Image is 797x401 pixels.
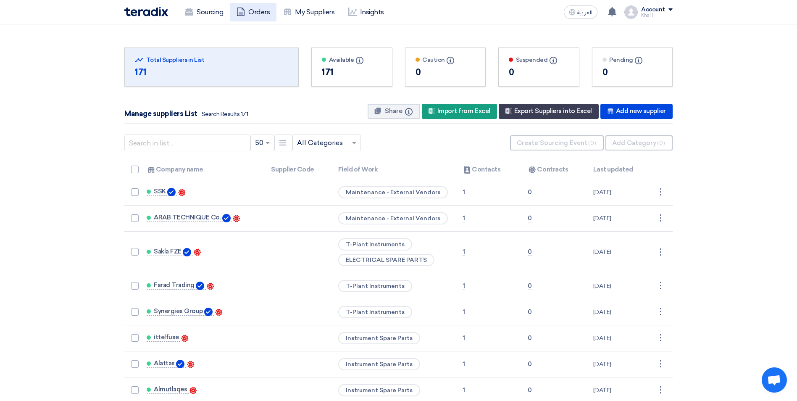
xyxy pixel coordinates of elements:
[147,386,189,394] a: Almutlaqes
[368,104,420,119] button: Share
[564,5,597,19] button: العربية
[342,3,391,21] a: Insights
[338,332,420,344] span: Instrument Spare Parts
[154,386,187,393] span: Almutlaqes
[276,3,341,21] a: My Suppliers
[147,248,193,256] a: Sakla FZE Verified Account
[135,55,288,64] div: Total Suppliers in List
[510,135,604,150] button: Create Sourcing Event(0)
[167,188,176,196] img: Verified Account
[463,282,465,290] span: 1
[154,188,166,195] span: SSK
[463,334,465,342] span: 1
[587,325,654,351] td: [DATE]
[463,214,465,222] span: 1
[338,238,412,251] span: T-Plant Instruments
[154,248,181,255] span: Sakla FZE
[653,279,667,293] div: ⋮
[264,160,331,179] th: Supplier Code
[331,160,456,179] th: Field of Work
[653,305,667,319] div: ⋮
[528,360,532,368] span: 0
[653,357,667,371] div: ⋮
[587,179,654,206] td: [DATE]
[124,108,248,119] div: Manage suppliers List
[147,282,206,290] a: Farad Trading Verified Account
[147,214,232,222] a: ARAB TECHNIQUE Co. Verified Account
[322,66,382,79] div: 171
[135,66,288,79] div: 171
[657,140,665,146] span: (0)
[196,282,204,290] img: Verified Account
[463,248,465,256] span: 1
[338,384,420,396] span: Instrument Spare Parts
[528,282,532,290] span: 0
[602,55,663,64] div: Pending
[499,104,599,119] div: Export Suppliers into Excel
[600,104,673,119] div: Add new supplier
[140,160,265,179] th: Company name
[641,6,665,13] div: Account
[528,334,532,342] span: 0
[641,13,673,18] div: Khalil
[528,188,532,196] span: 0
[528,308,532,316] span: 0
[124,135,250,151] input: Search in list...
[624,5,638,19] img: profile_test.png
[587,205,654,231] td: [DATE]
[147,188,177,196] a: SSK Verified Account
[154,308,203,314] span: Synergies Group
[222,214,231,222] img: Verified Account
[176,360,184,368] img: Verified Account
[463,188,465,196] span: 1
[653,211,667,225] div: ⋮
[154,214,221,221] span: ARAB TECHNIQUE Co.
[509,66,569,79] div: 0
[509,55,569,64] div: Suspended
[521,160,586,179] th: Contracts
[322,55,382,64] div: Available
[587,299,654,325] td: [DATE]
[587,273,654,299] td: [DATE]
[338,254,434,266] span: ELECTRICAL SPARE PARTS
[338,280,412,292] span: T-Plant Instruments
[456,160,521,179] th: Contacts
[587,351,654,377] td: [DATE]
[154,334,179,340] span: ittelfuse
[528,248,532,256] span: 0
[385,107,402,115] span: Share
[147,334,181,342] a: ittelfuse
[178,3,230,21] a: Sourcing
[762,367,787,393] div: Open chat
[587,160,654,179] th: Last updated
[183,248,191,256] img: Verified Account
[605,135,673,150] button: Add Category(0)
[338,358,420,370] span: Instrument Spare Parts
[338,306,412,318] span: T-Plant Instruments
[653,331,667,345] div: ⋮
[577,10,592,16] span: العربية
[422,104,497,119] div: Import from Excel
[528,386,532,394] span: 0
[147,308,214,316] a: Synergies Group Verified Account
[255,138,263,148] span: 50
[588,140,596,146] span: (0)
[338,186,448,198] span: Maintenance - External Vendors
[463,308,465,316] span: 1
[202,111,248,118] span: Search Results 171
[204,308,213,316] img: Verified Account
[463,386,465,394] span: 1
[338,212,448,224] span: Maintenance - External Vendors
[653,245,667,259] div: ⋮
[463,360,465,368] span: 1
[154,282,195,288] span: Farad Trading
[124,7,168,16] img: Teradix logo
[653,383,667,397] div: ⋮
[230,3,276,21] a: Orders
[154,360,175,367] span: Alattas
[416,66,476,79] div: 0
[416,55,476,64] div: Caution
[147,360,186,368] a: Alattas Verified Account
[602,66,663,79] div: 0
[587,231,654,273] td: [DATE]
